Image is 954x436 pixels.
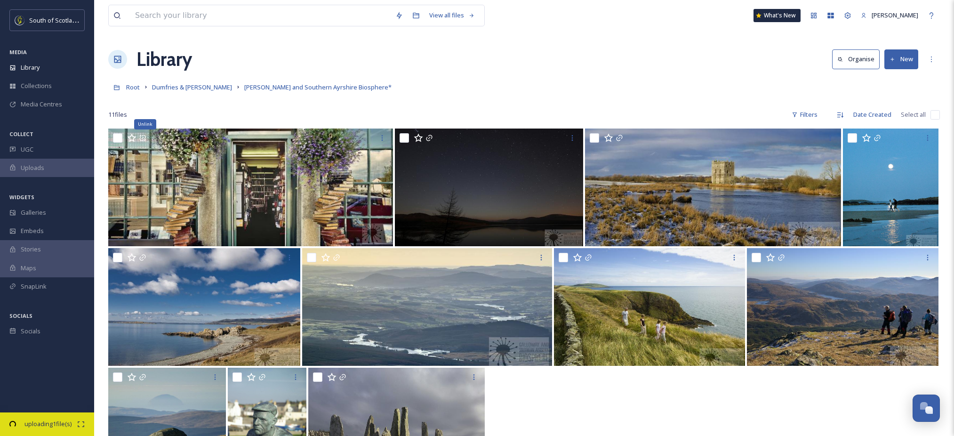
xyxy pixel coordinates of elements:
[126,81,140,93] a: Root
[244,81,392,93] a: [PERSON_NAME] and Southern Ayrshire Biosphere*
[108,129,393,246] img: Wigtown-Book-Town©IanBiggar.jpg
[21,81,52,90] span: Collections
[849,105,896,124] div: Date Created
[585,129,841,246] img: Threave-Castle-and-River-Dee-in-winter-AWP.jpg
[554,248,745,366] img: Cliff-walkers-borgue-AWP.jpg
[152,83,232,91] span: Dumfries & [PERSON_NAME]
[108,110,127,119] span: 11 file s
[872,11,918,19] span: [PERSON_NAME]
[152,81,232,93] a: Dumfries & [PERSON_NAME]
[9,48,27,56] span: MEDIA
[244,83,392,91] span: [PERSON_NAME] and Southern Ayrshire Biosphere*
[21,163,44,172] span: Uploads
[21,245,41,254] span: Stories
[136,45,192,73] a: Library
[21,264,36,273] span: Maps
[395,129,583,246] img: Clatteringshaws_Loch_by_Kim_Ayres.jpg
[130,5,391,26] input: Search your library
[18,420,77,428] span: uploading 1 file(s)
[108,248,300,366] img: The-Spit-at-Carrick-Shore-AWP.jpg
[134,119,156,129] div: Unlink
[21,282,47,291] span: SnapLink
[21,226,44,235] span: Embeds
[754,9,801,22] a: What's New
[29,16,136,24] span: South of Scotland Destination Alliance
[787,105,822,124] div: Filters
[843,129,938,246] img: Mossyard-Moonlight-RAL.jpg
[21,208,46,217] span: Galleries
[425,6,480,24] a: View all files
[302,248,552,366] img: GlenkensLP.jpg
[21,100,62,109] span: Media Centres
[126,83,140,91] span: Root
[747,248,938,366] img: MerrickPeopleLP (1).jpg
[832,49,880,69] button: Organise
[901,110,926,119] span: Select all
[9,130,33,137] span: COLLECT
[21,63,40,72] span: Library
[9,312,32,319] span: SOCIALS
[15,16,24,25] img: images.jpeg
[21,327,40,336] span: Socials
[884,49,918,69] button: New
[913,395,940,422] button: Open Chat
[856,6,923,24] a: [PERSON_NAME]
[9,194,34,201] span: WIDGETS
[21,145,33,154] span: UGC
